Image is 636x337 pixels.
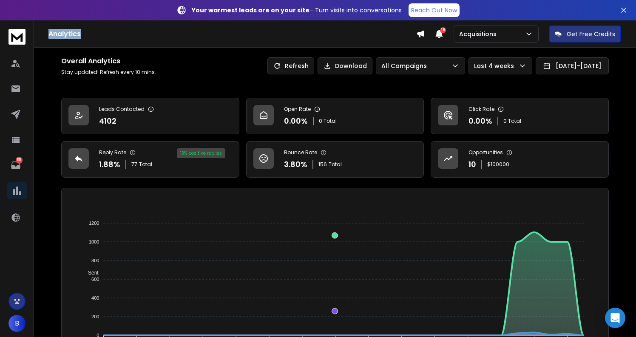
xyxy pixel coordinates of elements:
span: 156 [318,161,327,168]
span: Sent [82,270,99,276]
p: Click Rate [468,106,494,113]
a: Bounce Rate3.80%156Total [246,141,424,178]
button: B [9,315,26,332]
button: [DATE]-[DATE] [536,57,609,74]
p: Reply Rate [99,149,126,156]
button: Download [318,57,372,74]
p: Refresh [285,62,309,70]
h1: Overall Analytics [61,56,156,66]
strong: Your warmest leads are on your site [192,6,309,14]
tspan: 800 [91,258,99,263]
img: logo [9,29,26,45]
p: 4102 [99,115,116,127]
p: 50 [16,157,23,164]
span: Total [329,161,342,168]
p: Bounce Rate [284,149,317,156]
tspan: 400 [91,295,99,300]
p: Get Free Credits [567,30,615,38]
span: 77 [131,161,137,168]
p: 1.88 % [99,159,120,170]
tspan: 600 [91,277,99,282]
p: 0.00 % [284,115,308,127]
p: Open Rate [284,106,311,113]
a: Reach Out Now [409,3,460,17]
p: Acquisitions [459,30,500,38]
a: Click Rate0.00%0 Total [431,98,609,134]
p: Opportunities [468,149,503,156]
p: – Turn visits into conversations [192,6,402,14]
p: 10 [468,159,476,170]
p: Reach Out Now [411,6,457,14]
a: 50 [7,157,24,174]
button: Get Free Credits [549,25,621,42]
a: Reply Rate1.88%77Total13% positive replies [61,141,239,178]
a: Opportunities10$100000 [431,141,609,178]
p: Download [335,62,367,70]
span: Total [139,161,152,168]
p: $ 100000 [487,161,509,168]
tspan: 1000 [89,239,99,244]
p: Stay updated! Refresh every 10 mins. [61,69,156,76]
a: Open Rate0.00%0 Total [246,98,424,134]
p: All Campaigns [381,62,430,70]
p: 3.80 % [284,159,307,170]
p: Last 4 weeks [474,62,517,70]
a: Leads Contacted4102 [61,98,239,134]
tspan: 200 [91,314,99,319]
p: 0 Total [503,118,521,125]
h1: Analytics [48,29,416,39]
p: 0.00 % [468,115,492,127]
p: 0 Total [319,118,337,125]
p: Leads Contacted [99,106,145,113]
button: Refresh [267,57,314,74]
span: 19 [440,27,446,33]
div: 13 % positive replies [177,148,225,158]
tspan: 1200 [89,221,99,226]
div: Open Intercom Messenger [605,308,625,328]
